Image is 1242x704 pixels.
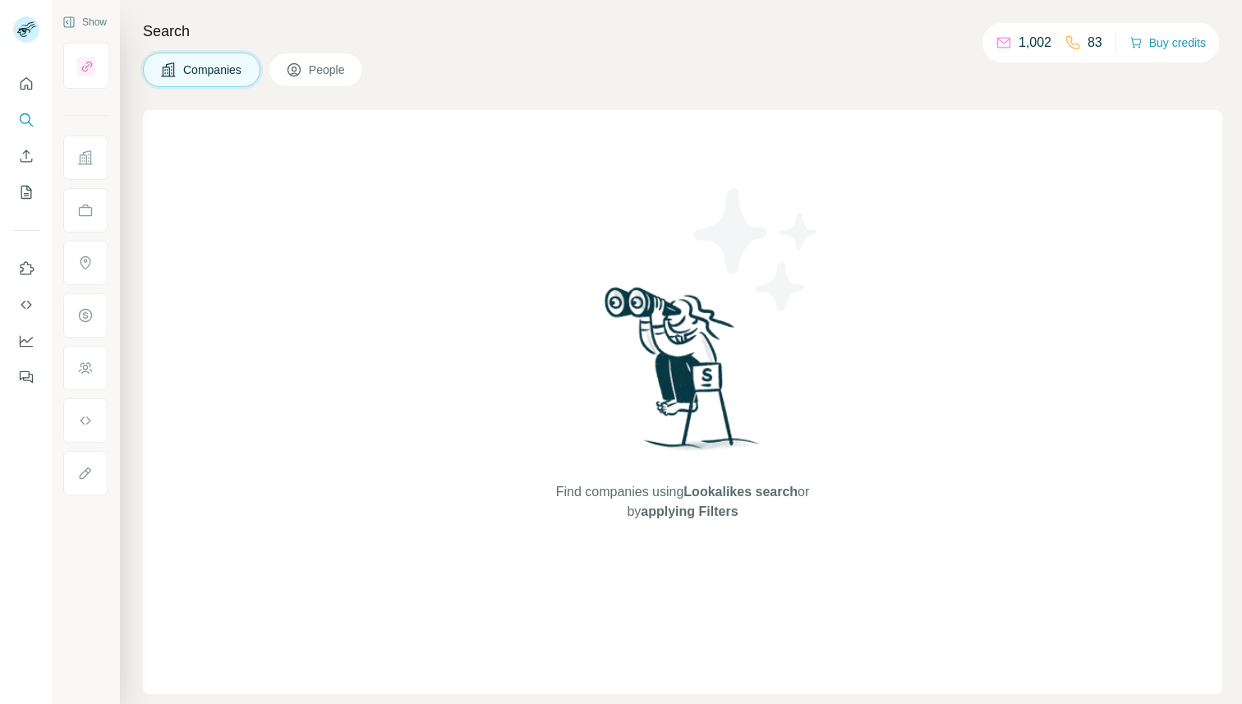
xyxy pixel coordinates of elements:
[1129,31,1206,54] button: Buy credits
[597,283,768,466] img: Surfe Illustration - Woman searching with binoculars
[13,254,39,283] button: Use Surfe on LinkedIn
[13,105,39,135] button: Search
[551,482,814,522] span: Find companies using or by
[51,10,118,35] button: Show
[183,62,243,78] span: Companies
[1088,33,1102,53] p: 83
[13,141,39,171] button: Enrich CSV
[1019,33,1051,53] p: 1,002
[309,62,347,78] span: People
[683,485,798,499] span: Lookalikes search
[641,504,738,518] span: applying Filters
[13,290,39,320] button: Use Surfe API
[13,326,39,356] button: Dashboard
[143,20,1222,43] h4: Search
[13,362,39,392] button: Feedback
[13,177,39,207] button: My lists
[13,69,39,99] button: Quick start
[683,176,830,324] img: Surfe Illustration - Stars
